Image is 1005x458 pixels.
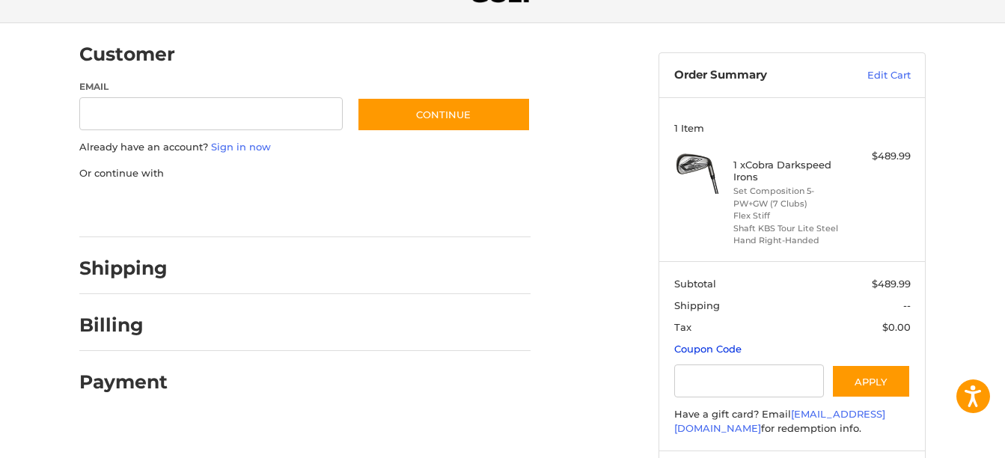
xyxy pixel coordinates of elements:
[329,195,441,222] iframe: PayPal-venmo
[79,140,531,155] p: Already have an account?
[79,166,531,181] p: Or continue with
[835,68,911,83] a: Edit Cart
[674,343,742,355] a: Coupon Code
[211,141,271,153] a: Sign in now
[831,364,911,398] button: Apply
[882,321,911,333] span: $0.00
[882,418,1005,458] iframe: Google Customer Reviews
[733,234,848,247] li: Hand Right-Handed
[733,222,848,235] li: Shaft KBS Tour Lite Steel
[674,407,911,436] div: Have a gift card? Email for redemption info.
[79,314,167,337] h2: Billing
[674,278,716,290] span: Subtotal
[79,257,168,280] h2: Shipping
[75,195,187,222] iframe: PayPal-paypal
[79,80,343,94] label: Email
[674,122,911,134] h3: 1 Item
[852,149,911,164] div: $489.99
[79,370,168,394] h2: Payment
[674,321,691,333] span: Tax
[733,210,848,222] li: Flex Stiff
[903,299,911,311] span: --
[733,159,848,183] h4: 1 x Cobra Darkspeed Irons
[201,195,314,222] iframe: PayPal-paylater
[733,185,848,210] li: Set Composition 5-PW+GW (7 Clubs)
[357,97,531,132] button: Continue
[674,364,825,398] input: Gift Certificate or Coupon Code
[674,299,720,311] span: Shipping
[872,278,911,290] span: $489.99
[79,43,175,66] h2: Customer
[674,68,835,83] h3: Order Summary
